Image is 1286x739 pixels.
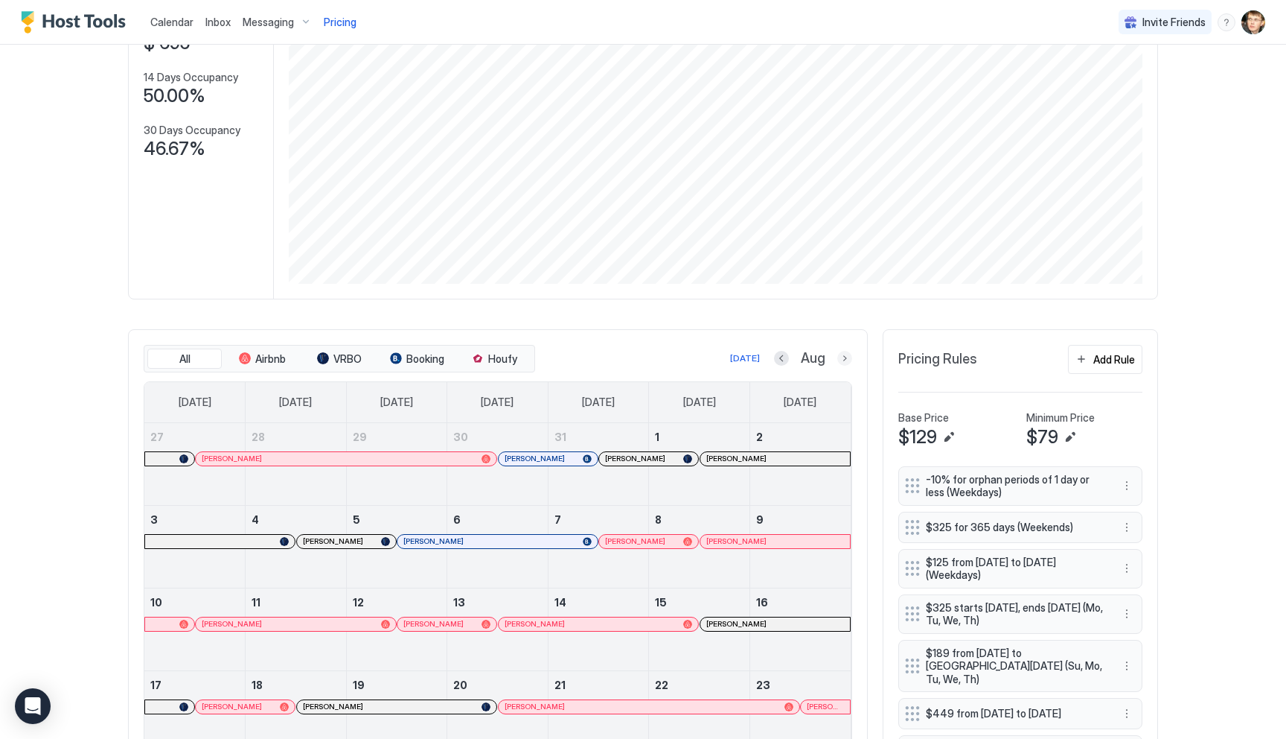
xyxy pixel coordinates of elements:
button: More options [1118,518,1136,536]
a: Host Tools Logo [21,11,132,34]
a: Friday [668,382,731,422]
button: Next month [837,351,852,366]
span: 9 [756,513,764,526]
div: [PERSON_NAME] [505,702,793,711]
span: [DATE] [179,396,211,409]
span: [PERSON_NAME] [303,536,363,546]
div: Add Rule [1093,352,1135,367]
span: All [179,352,191,366]
td: August 3, 2025 [144,505,246,588]
span: [PERSON_NAME] [403,619,464,629]
div: [PERSON_NAME] [403,536,591,546]
span: 11 [252,596,260,609]
span: 10 [150,596,162,609]
span: $125 from [DATE] to [DATE] (Weekdays) [926,556,1103,582]
span: 6 [453,513,461,526]
span: Calendar [150,16,193,28]
span: $325 starts [DATE], ends [DATE] (Mo, Tu, We, Th) [926,601,1103,627]
button: Houfy [457,349,531,369]
span: Messaging [243,16,294,29]
div: [PERSON_NAME] [807,702,844,711]
td: August 8, 2025 [649,505,750,588]
span: [PERSON_NAME] [706,619,767,629]
a: August 19, 2025 [347,671,447,699]
span: Inbox [205,16,231,28]
div: [PERSON_NAME] [605,454,692,463]
span: 20 [453,679,467,691]
div: menu [1118,605,1136,623]
span: 1 [655,431,659,443]
span: 19 [353,679,365,691]
span: $129 [898,426,937,448]
a: August 4, 2025 [246,506,346,533]
span: $449 from [DATE] to [DATE] [926,707,1103,720]
a: August 11, 2025 [246,589,346,616]
div: menu [1118,518,1136,536]
a: August 18, 2025 [246,671,346,699]
a: August 8, 2025 [649,506,749,533]
span: 8 [655,513,662,526]
span: 15 [655,596,667,609]
a: July 27, 2025 [144,423,245,451]
div: [PERSON_NAME] [706,619,844,629]
span: [DATE] [582,396,615,409]
span: 46.67% [144,138,205,160]
a: Saturday [769,382,831,422]
span: [PERSON_NAME] [303,702,363,711]
td: August 6, 2025 [447,505,548,588]
span: 23 [756,679,770,691]
span: 29 [353,431,367,443]
span: 27 [150,431,164,443]
a: Monday [264,382,327,422]
div: [PERSON_NAME] [605,536,692,546]
span: [PERSON_NAME] [505,619,565,629]
a: August 16, 2025 [750,589,851,616]
a: Thursday [567,382,630,422]
span: 30 [453,431,468,443]
div: [PERSON_NAME] [202,702,289,711]
button: [DATE] [728,349,762,367]
span: 14 [554,596,566,609]
span: Airbnb [255,352,286,366]
a: Inbox [205,14,231,30]
button: More options [1118,705,1136,723]
div: menu [1118,559,1136,577]
span: 22 [655,679,668,691]
a: August 22, 2025 [649,671,749,699]
span: [PERSON_NAME] [505,454,565,463]
span: [DATE] [380,396,413,409]
span: [PERSON_NAME] [202,702,262,711]
span: [PERSON_NAME] [202,454,262,463]
button: More options [1118,605,1136,623]
span: 12 [353,596,364,609]
a: August 7, 2025 [548,506,649,533]
span: [PERSON_NAME] [505,702,565,711]
span: VRBO [333,352,362,366]
td: August 16, 2025 [749,588,851,670]
a: August 2, 2025 [750,423,851,451]
span: 28 [252,431,265,443]
span: 4 [252,513,259,526]
a: August 23, 2025 [750,671,851,699]
span: [PERSON_NAME] [605,536,665,546]
a: Tuesday [365,382,428,422]
span: [PERSON_NAME] [605,454,665,463]
button: More options [1118,657,1136,675]
div: [PERSON_NAME] [505,619,692,629]
a: July 31, 2025 [548,423,649,451]
span: -10% for orphan periods of 1 day or less (Weekdays) [926,473,1103,499]
button: Booking [380,349,454,369]
span: $189 from [DATE] to [GEOGRAPHIC_DATA][DATE] (Su, Mo, Tu, We, Th) [926,647,1103,686]
span: [DATE] [279,396,312,409]
span: 21 [554,679,566,691]
span: 7 [554,513,561,526]
span: Minimum Price [1026,411,1095,425]
a: July 30, 2025 [447,423,548,451]
td: July 29, 2025 [346,423,447,506]
a: August 5, 2025 [347,506,447,533]
span: [DATE] [481,396,514,409]
button: Edit [1061,428,1079,446]
span: 3 [150,513,158,526]
td: August 13, 2025 [447,588,548,670]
